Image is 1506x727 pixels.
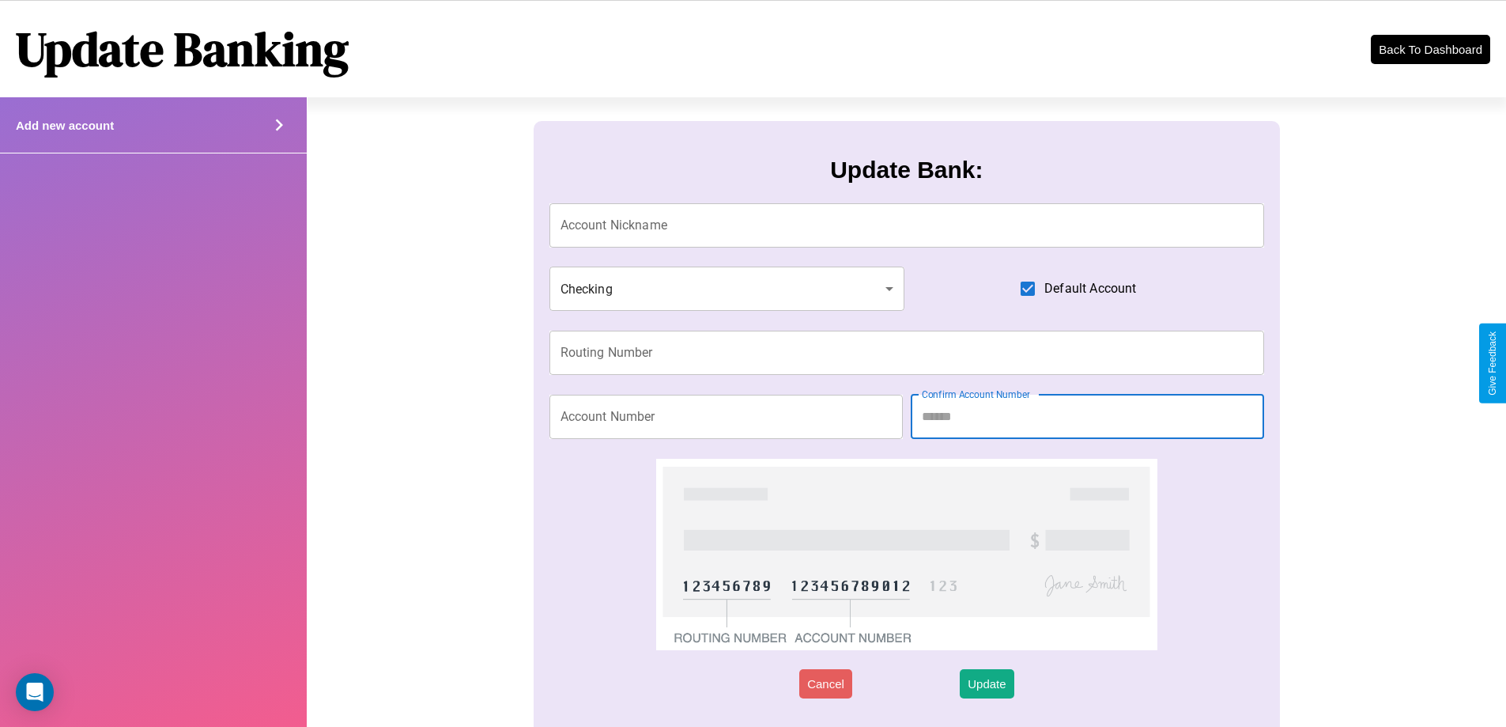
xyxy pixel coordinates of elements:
[922,388,1030,401] label: Confirm Account Number
[549,267,905,311] div: Checking
[799,669,852,699] button: Cancel
[960,669,1013,699] button: Update
[1044,279,1136,298] span: Default Account
[16,17,349,81] h1: Update Banking
[830,157,983,184] h3: Update Bank:
[1487,331,1498,396] div: Give Feedback
[16,673,54,711] div: Open Intercom Messenger
[1371,35,1490,64] button: Back To Dashboard
[16,119,114,132] h4: Add new account
[656,459,1157,650] img: check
